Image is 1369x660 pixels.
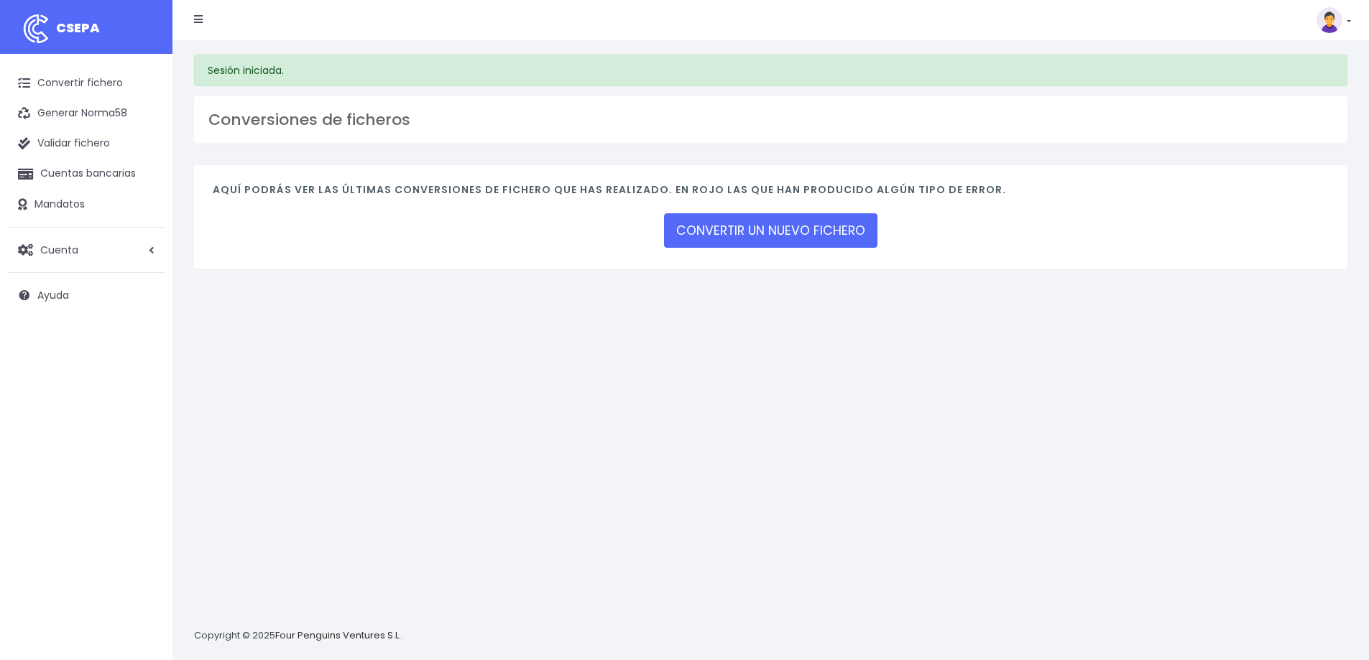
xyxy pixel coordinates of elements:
a: Validar fichero [7,129,165,159]
a: Convertir fichero [7,68,165,98]
a: Generar Norma58 [7,98,165,129]
h4: Aquí podrás ver las últimas conversiones de fichero que has realizado. En rojo las que han produc... [213,184,1329,203]
img: logo [18,11,54,47]
span: Cuenta [40,242,78,256]
span: CSEPA [56,19,100,37]
h3: Conversiones de ficheros [208,111,1333,129]
span: Ayuda [37,288,69,302]
div: Sesión iniciada. [194,55,1347,86]
a: CONVERTIR UN NUEVO FICHERO [664,213,877,248]
p: Copyright © 2025 . [194,628,403,643]
a: Cuenta [7,235,165,265]
a: Cuentas bancarias [7,159,165,189]
a: Four Penguins Ventures S.L. [275,628,401,642]
img: profile [1317,7,1342,33]
a: Ayuda [7,280,165,310]
a: Mandatos [7,190,165,220]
